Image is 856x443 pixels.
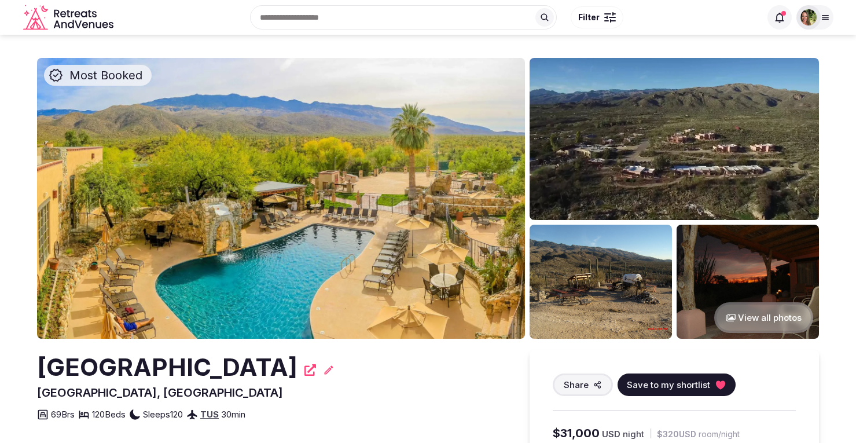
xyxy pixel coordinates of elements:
img: Venue gallery photo [677,225,819,339]
h2: [GEOGRAPHIC_DATA] [37,350,297,385]
span: [GEOGRAPHIC_DATA], [GEOGRAPHIC_DATA] [37,386,283,400]
div: Most Booked [44,65,152,86]
span: 120 Beds [92,408,126,420]
div: | [649,427,652,440]
img: Venue cover photo [37,58,525,339]
span: USD [602,428,620,440]
span: Filter [578,12,600,23]
button: View all photos [714,302,813,333]
img: Shay Tippie [800,9,817,25]
svg: Retreats and Venues company logo [23,5,116,31]
img: Venue gallery photo [530,225,672,339]
span: 69 Brs [51,408,75,420]
button: Share [553,374,613,396]
span: 30 min [221,408,245,420]
img: Venue gallery photo [530,58,819,220]
span: Share [564,379,589,391]
a: TUS [200,409,219,420]
span: Most Booked [65,67,147,83]
span: Sleeps 120 [143,408,183,420]
span: Save to my shortlist [627,379,710,391]
span: $31,000 [553,425,600,441]
button: Save to my shortlist [618,374,736,396]
span: room/night [699,429,740,440]
a: Visit the homepage [23,5,116,31]
span: $320 USD [657,429,696,440]
button: Filter [571,6,623,28]
span: night [623,428,644,440]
